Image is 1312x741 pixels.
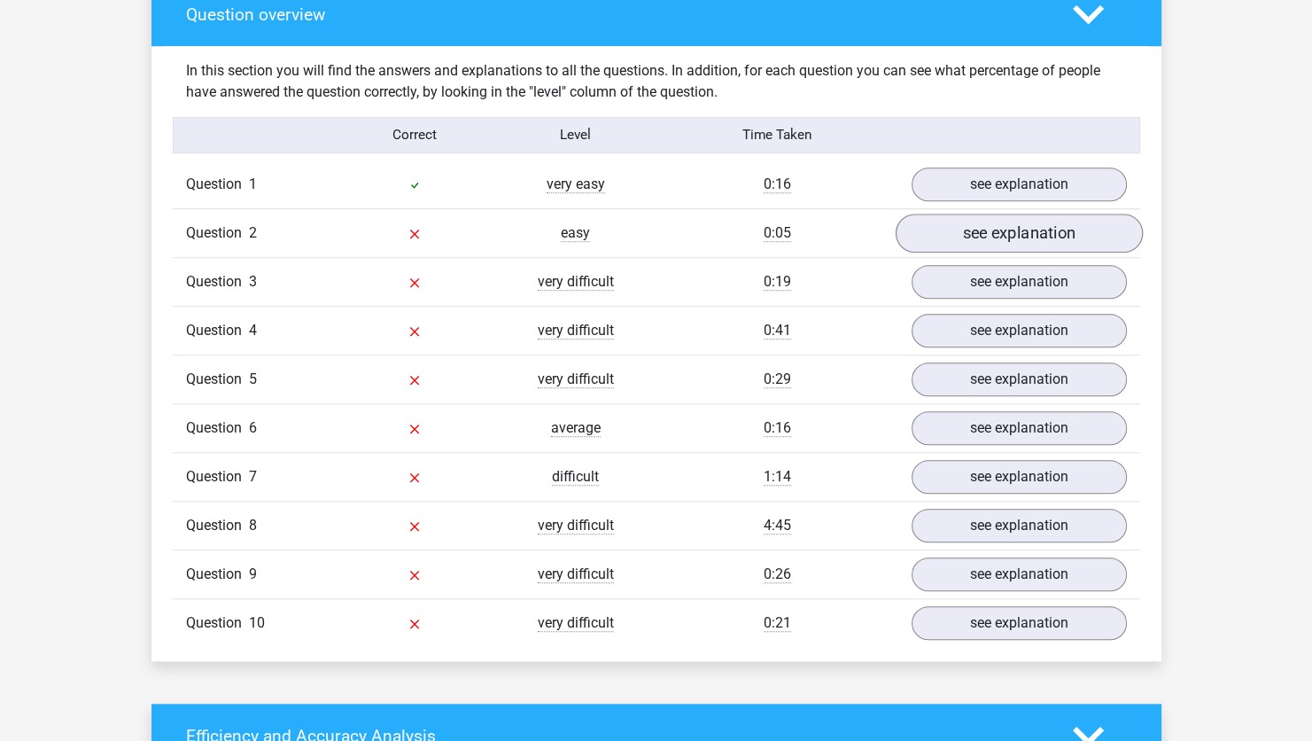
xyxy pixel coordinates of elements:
a: see explanation [895,214,1142,253]
span: easy [561,224,590,242]
a: see explanation [912,168,1127,201]
div: Time Taken [656,125,897,145]
span: Question [186,174,249,195]
span: 1 [249,175,257,192]
span: Question [186,222,249,244]
a: see explanation [912,265,1127,299]
span: 0:05 [764,224,791,242]
a: see explanation [912,509,1127,542]
span: very difficult [538,614,614,632]
span: very difficult [538,517,614,534]
span: Question [186,564,249,585]
div: In this section you will find the answers and explanations to all the questions. In addition, for... [173,60,1140,103]
span: Question [186,417,249,439]
span: 3 [249,273,257,290]
span: 0:29 [764,370,791,388]
span: very difficult [538,370,614,388]
span: 6 [249,419,257,436]
h4: Question overview [186,4,1046,25]
span: 0:19 [764,273,791,291]
span: Question [186,271,249,292]
span: very easy [547,175,605,193]
span: very difficult [538,273,614,291]
span: 4:45 [764,517,791,534]
span: 9 [249,565,257,582]
span: 10 [249,614,265,631]
a: see explanation [912,606,1127,640]
span: Question [186,320,249,341]
a: see explanation [912,460,1127,494]
div: Level [495,125,656,145]
span: 0:41 [764,322,791,339]
div: Correct [334,125,495,145]
span: difficult [552,468,599,486]
span: 1:14 [764,468,791,486]
a: see explanation [912,558,1127,591]
span: very difficult [538,322,614,339]
span: average [551,419,601,437]
span: 0:26 [764,565,791,583]
span: Question [186,612,249,634]
span: very difficult [538,565,614,583]
span: Question [186,369,249,390]
a: see explanation [912,411,1127,445]
span: 7 [249,468,257,485]
span: 4 [249,322,257,339]
span: 2 [249,224,257,241]
span: 5 [249,370,257,387]
a: see explanation [912,314,1127,347]
span: 8 [249,517,257,534]
a: see explanation [912,363,1127,396]
span: Question [186,515,249,536]
span: 0:16 [764,419,791,437]
span: Question [186,466,249,487]
span: 0:16 [764,175,791,193]
span: 0:21 [764,614,791,632]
